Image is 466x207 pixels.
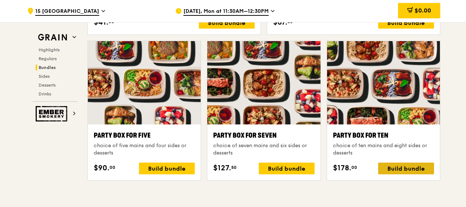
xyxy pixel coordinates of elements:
span: Drinks [39,91,51,97]
span: $127. [213,163,231,174]
span: 15 [GEOGRAPHIC_DATA] [35,8,99,16]
div: choice of ten mains and eight sides or desserts [333,142,434,157]
div: choice of five mains and four sides or desserts [94,142,195,157]
div: Build bundle [139,163,195,174]
img: Grain web logo [36,31,69,44]
span: Highlights [39,47,60,52]
span: 50 [231,164,237,170]
span: Regulars [39,56,57,61]
span: Desserts [39,83,55,88]
span: [DATE], Mon at 11:30AM–12:30PM [183,8,269,16]
span: $0.00 [415,7,431,14]
span: $90. [94,163,110,174]
span: Bundles [39,65,56,70]
div: Party Box for Ten [333,130,434,141]
div: Build bundle [378,17,434,29]
div: Party Box for Five [94,130,195,141]
span: 00 [110,164,115,170]
div: Party Box for Seven [213,130,314,141]
span: $67. [273,17,287,28]
div: Build bundle [378,163,434,174]
span: 00 [351,164,357,170]
span: $41. [94,17,108,28]
span: $178. [333,163,351,174]
div: Build bundle [199,17,255,29]
img: Ember Smokery web logo [36,106,69,121]
span: Sides [39,74,50,79]
div: Build bundle [259,163,315,174]
div: choice of seven mains and six sides or desserts [213,142,314,157]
